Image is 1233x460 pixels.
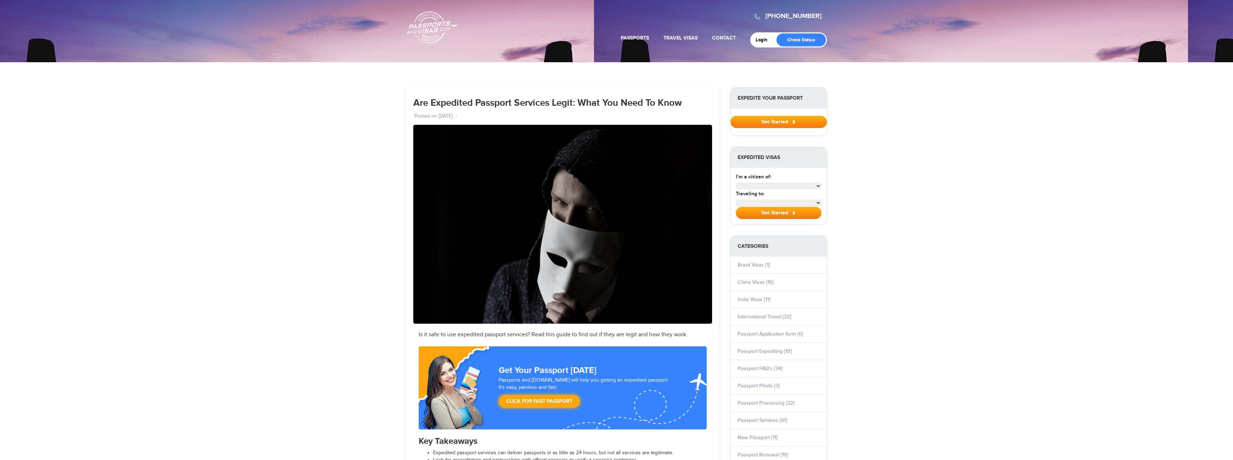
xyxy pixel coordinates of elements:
strong: Categories [730,236,827,256]
label: I'm a citizen of: [736,173,771,181]
a: Passport Services [61] [738,417,787,423]
a: Travel Visas [663,35,698,41]
a: Brazil Visas [1] [738,262,770,268]
a: India Visas [11] [738,296,770,302]
a: Passports [621,35,649,41]
a: Passport Processing [22] [738,400,795,406]
a: New Passport [11] [738,434,778,441]
a: Get Started [730,119,827,124]
a: Check Status [777,33,826,46]
a: Passport Photo [3] [738,383,780,389]
a: [PHONE_NUMBER] [765,12,822,20]
button: Get Started [736,207,822,219]
label: Traveling to: [736,190,764,197]
strong: Get Your Passport [DATE] [499,365,597,375]
li: Posted on [DATE] [414,113,457,120]
img: mask_-_28de80_-_2186b91805bf8f87dc4281b6adbed06c6a56d5ae.jpg [413,125,712,324]
span: Expedited passport services can deliver passports in as little as 24 hours, but not all services ... [433,450,673,456]
a: Passports & [DOMAIN_NAME] [406,11,458,44]
a: Passport Renewal [19] [738,452,788,458]
h1: Are Expedited Passport Services Legit: What You Need To Know [413,98,712,109]
a: Login [756,37,773,43]
a: Passport FAQ's [34] [738,365,783,372]
div: Passports and [DOMAIN_NAME] will help you getting an expedited passport. It's easy, painless and ... [496,377,675,411]
a: Click for Fast Passport [499,395,580,408]
a: International Travel [22] [738,314,791,320]
span: Key Takeaways [419,436,477,446]
a: China Visas [16] [738,279,774,285]
strong: Expedited Visas [730,147,827,168]
a: Passport Application form [6] [738,331,803,337]
strong: Expedite Your Passport [730,88,827,108]
a: Contact [712,35,736,41]
button: Get Started [730,116,827,128]
p: Is it safe to use expedited passport services? Read this guide to find out if they are legit and ... [419,331,707,339]
a: Passport Expediting [10] [738,348,792,354]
